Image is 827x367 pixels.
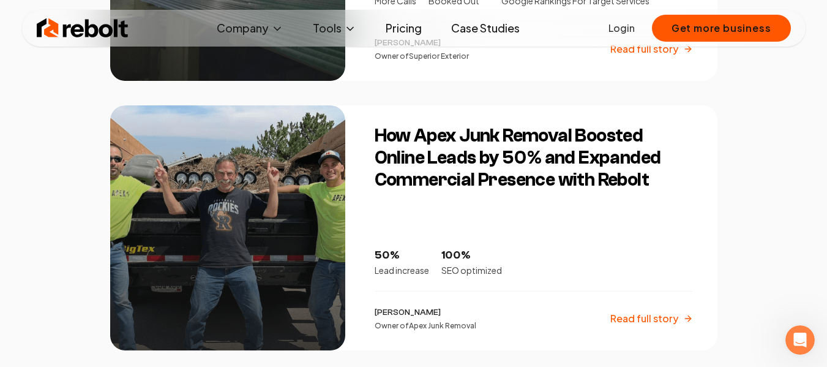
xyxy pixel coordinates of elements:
[375,51,469,61] p: Owner of Superior Exterior
[785,325,815,355] iframe: Intercom live chat
[375,264,429,276] p: Lead increase
[375,247,429,264] p: 50%
[610,311,678,326] p: Read full story
[376,16,432,40] a: Pricing
[375,321,476,331] p: Owner of Apex Junk Removal
[110,105,717,350] a: How Apex Junk Removal Boosted Online Leads by 50% and Expanded Commercial Presence with ReboltHow...
[375,306,476,319] p: [PERSON_NAME]
[441,247,502,264] p: 100%
[610,42,678,56] p: Read full story
[375,125,693,191] h3: How Apex Junk Removal Boosted Online Leads by 50% and Expanded Commercial Presence with Rebolt
[608,21,635,36] a: Login
[303,16,366,40] button: Tools
[441,264,502,276] p: SEO optimized
[652,15,791,42] button: Get more business
[207,16,293,40] button: Company
[441,16,530,40] a: Case Studies
[37,16,129,40] img: Rebolt Logo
